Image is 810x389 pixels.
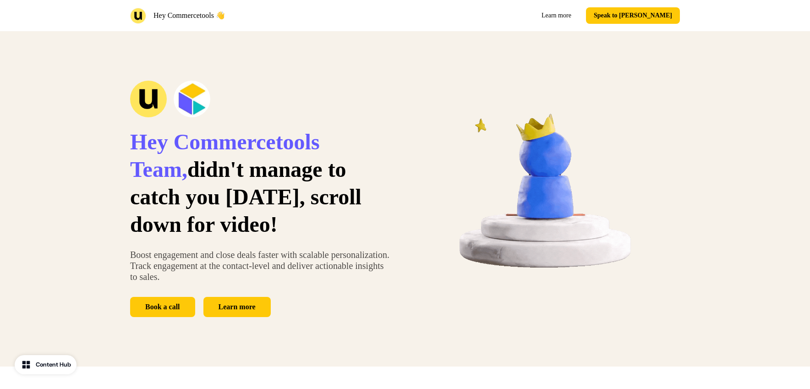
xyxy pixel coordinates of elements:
button: Speak to [PERSON_NAME] [586,7,680,24]
span: Hey Commercetools Team, [130,130,320,181]
span: didn't manage to catch you [DATE], scroll down for video! [130,157,361,236]
button: Content Hub [15,355,77,374]
span: Boost engagement and close deals faster with scalable personalization. Track engagement at the co... [130,250,389,282]
div: Content Hub [36,360,71,369]
p: Hey Commercetools 👋 [153,10,225,21]
a: Learn more [534,7,579,24]
button: Book a call [130,297,195,317]
a: Learn more [203,297,271,317]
